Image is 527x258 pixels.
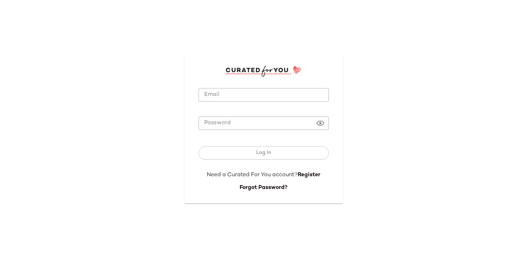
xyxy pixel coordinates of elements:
[256,150,271,156] span: Log In
[240,185,287,191] a: Forgot Password?
[207,172,298,178] span: Need a Curated For You account?
[225,66,302,76] img: cfy_login_logo.DGdB1djN.svg
[199,146,329,160] button: Log In
[298,172,320,178] a: Register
